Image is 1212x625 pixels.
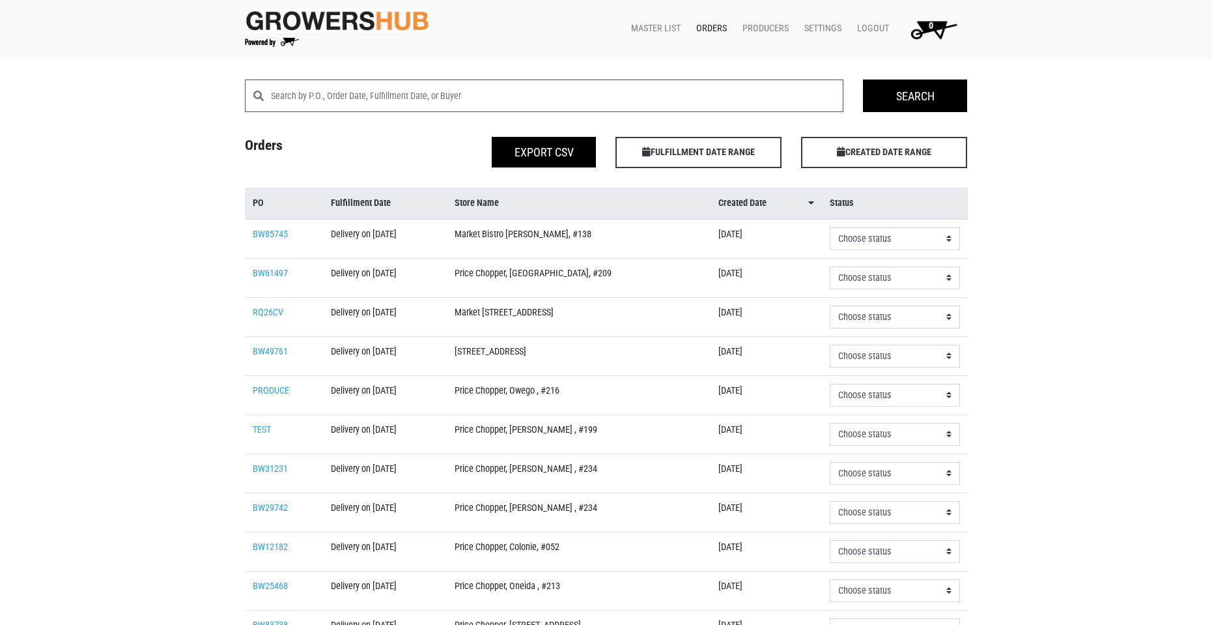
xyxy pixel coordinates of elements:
td: [DATE] [711,336,822,375]
td: Price Chopper, [PERSON_NAME] , #234 [447,454,711,493]
td: Delivery on [DATE] [323,336,446,375]
td: Delivery on [DATE] [323,493,446,532]
td: Delivery on [DATE] [323,219,446,259]
td: [DATE] [711,414,822,454]
a: BW85745 [253,229,288,240]
td: Market Bistro [PERSON_NAME], #138 [447,219,711,259]
input: Search by P.O., Order Date, Fulfillment Date, or Buyer [271,80,844,112]
span: FULFILLMENT DATE RANGE [615,137,782,168]
img: Cart [905,16,963,42]
td: Price Chopper, [PERSON_NAME] , #234 [447,493,711,532]
a: Master List [621,16,686,41]
a: PO [253,196,316,211]
td: Delivery on [DATE] [323,571,446,610]
a: TEST [253,424,271,435]
img: Powered by Big Wheelbarrow [245,38,299,47]
span: Created Date [718,196,767,211]
a: BW31231 [253,463,288,474]
td: Price Chopper, [GEOGRAPHIC_DATA], #209 [447,258,711,297]
img: original-fc7597fdc6adbb9d0e2ae620e786d1a2.jpg [245,8,430,33]
td: [DATE] [711,219,822,259]
td: [DATE] [711,454,822,493]
a: BW12182 [253,542,288,553]
h4: Orders [235,137,421,163]
a: BW61497 [253,268,288,279]
td: Market [STREET_ADDRESS] [447,297,711,336]
td: Delivery on [DATE] [323,414,446,454]
a: PRODUCE [253,385,289,396]
td: Delivery on [DATE] [323,297,446,336]
a: RQ26CV [253,307,283,318]
td: Delivery on [DATE] [323,258,446,297]
span: Status [830,196,854,211]
td: Delivery on [DATE] [323,454,446,493]
td: [DATE] [711,571,822,610]
a: Logout [847,16,894,41]
td: [STREET_ADDRESS] [447,336,711,375]
span: Fulfillment Date [331,196,391,211]
a: Fulfillment Date [331,196,438,211]
td: [DATE] [711,532,822,571]
span: CREATED DATE RANGE [801,137,967,168]
a: Store Name [455,196,703,211]
td: Price Chopper, Oneida , #213 [447,571,711,610]
a: Created Date [718,196,814,211]
td: [DATE] [711,258,822,297]
span: Store Name [455,196,499,211]
button: Export CSV [492,137,596,167]
td: [DATE] [711,375,822,414]
a: Status [830,196,960,211]
a: Producers [732,16,794,41]
td: Price Chopper, Owego , #216 [447,375,711,414]
td: Delivery on [DATE] [323,375,446,414]
a: Orders [686,16,732,41]
a: BW25468 [253,581,288,592]
span: PO [253,196,264,211]
td: Delivery on [DATE] [323,532,446,571]
td: Price Chopper, Colonie, #052 [447,532,711,571]
td: [DATE] [711,297,822,336]
a: 0 [894,16,968,42]
a: Settings [794,16,847,41]
input: Search [863,80,967,112]
td: [DATE] [711,493,822,532]
a: BW49761 [253,346,288,357]
a: BW29742 [253,502,288,514]
td: Price Chopper, [PERSON_NAME] , #199 [447,414,711,454]
span: 0 [929,20,933,31]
